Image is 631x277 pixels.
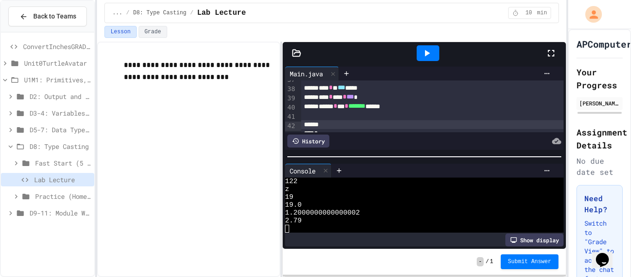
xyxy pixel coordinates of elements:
[126,9,129,17] span: /
[285,85,297,94] div: 38
[35,158,91,168] span: Fast Start (5 mins)
[592,240,622,268] iframe: chat widget
[285,75,297,85] div: 37
[285,94,297,103] div: 39
[23,42,91,51] span: ConvertInchesGRADED
[584,193,615,215] h3: Need Help?
[285,185,289,193] span: z
[30,92,91,101] span: D2: Output and Compiling Code
[285,122,297,131] div: 42
[505,234,564,246] div: Show display
[24,75,91,85] span: U1M1: Primitives, Variables, Basic I/O
[285,69,328,79] div: Main.java
[537,9,547,17] span: min
[287,135,329,148] div: History
[285,112,297,122] div: 41
[576,126,623,152] h2: Assignment Details
[579,99,620,107] div: [PERSON_NAME]
[522,9,536,17] span: 10
[30,208,91,218] span: D9-11: Module Wrap Up
[477,257,484,266] span: -
[139,26,167,38] button: Grade
[8,6,87,26] button: Back to Teams
[285,103,297,112] div: 40
[34,175,91,185] span: Lab Lecture
[197,7,246,18] span: Lab Lecture
[285,67,339,80] div: Main.java
[490,258,493,265] span: 1
[190,9,193,17] span: /
[576,66,623,92] h2: Your Progress
[285,201,302,209] span: 19.0
[285,209,360,217] span: 1.2000000000000002
[104,26,136,38] button: Lesson
[30,108,91,118] span: D3-4: Variables and Input
[576,155,623,178] div: No due date set
[285,217,302,225] span: 2.79
[576,4,604,25] div: My Account
[501,254,559,269] button: Submit Answer
[285,131,297,140] div: 43
[24,58,91,68] span: Unit0TurtleAvatar
[285,178,297,185] span: 122
[112,9,122,17] span: ...
[33,12,76,21] span: Back to Teams
[485,258,489,265] span: /
[35,191,91,201] span: Practice (Homework, if needed)
[285,193,293,201] span: 19
[285,164,332,178] div: Console
[30,125,91,135] span: D5-7: Data Types and Number Calculations
[285,166,320,176] div: Console
[30,142,91,151] span: D8: Type Casting
[133,9,186,17] span: D8: Type Casting
[508,258,552,265] span: Submit Answer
